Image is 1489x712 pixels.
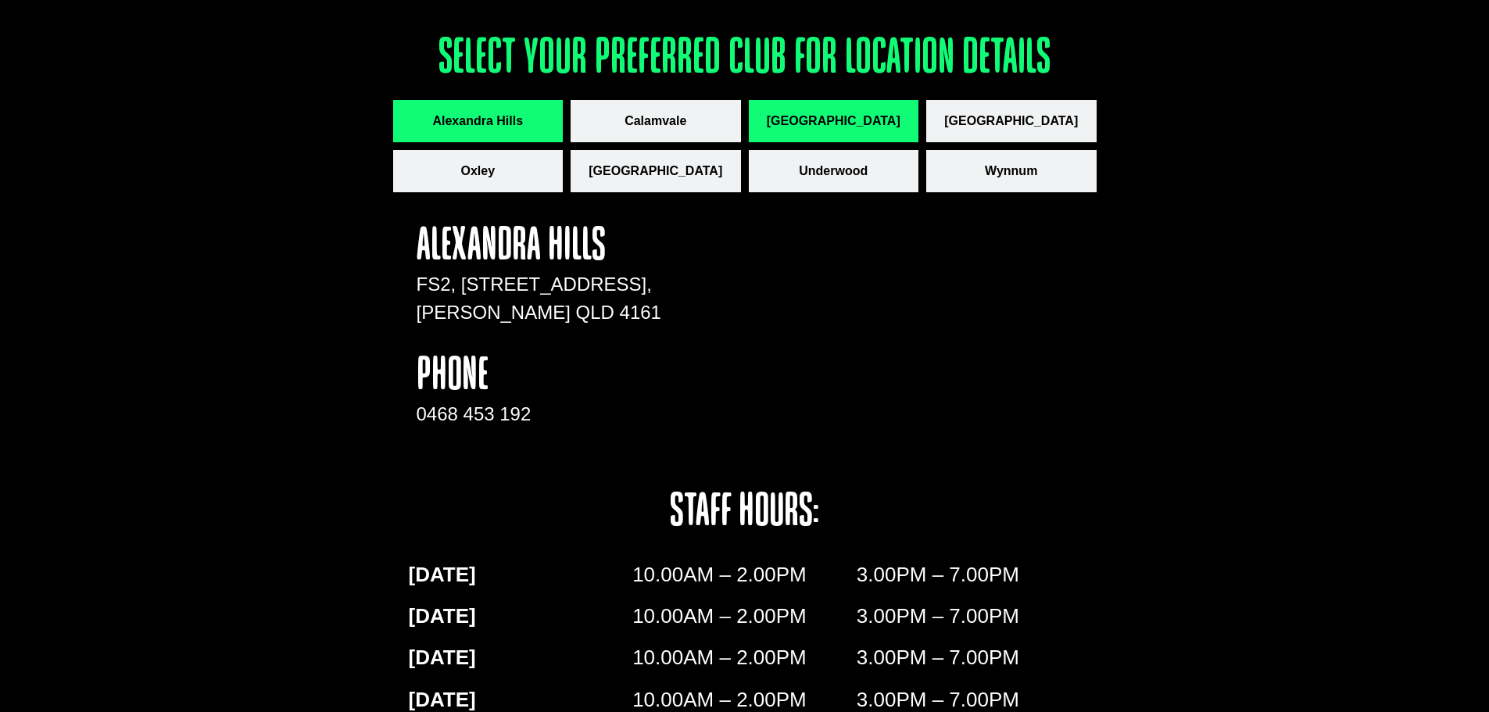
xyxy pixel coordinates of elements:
span: [GEOGRAPHIC_DATA] [589,162,722,181]
p: [DATE] [409,601,633,631]
iframe: apbct__label_id__gravity_form [695,224,1073,458]
p: 10.00AM – 2.00PM [632,560,857,590]
span: [GEOGRAPHIC_DATA] [944,112,1078,131]
p: 3.00PM – 7.00PM [857,601,1081,631]
h4: staff hours: [552,489,937,536]
p: FS2, [STREET_ADDRESS], [PERSON_NAME] QLD 4161 [417,270,664,327]
span: [GEOGRAPHIC_DATA] [767,112,900,131]
p: 3.00PM – 7.00PM [857,642,1081,673]
span: Oxley [460,162,495,181]
p: 3.00PM – 7.00PM [857,560,1081,590]
p: 10.00AM – 2.00PM [632,642,857,673]
p: [DATE] [409,560,633,590]
span: Alexandra Hills [432,112,523,131]
h3: Select your preferred club for location details [393,34,1097,84]
h4: Alexandra Hills [417,224,664,270]
h4: phone [417,353,664,400]
p: 10.00AM – 2.00PM [632,601,857,631]
span: Calamvale [625,112,686,131]
p: [DATE] [409,642,633,673]
div: 0468 453 192 [417,400,664,428]
span: Underwood [799,162,868,181]
span: Wynnum [985,162,1037,181]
